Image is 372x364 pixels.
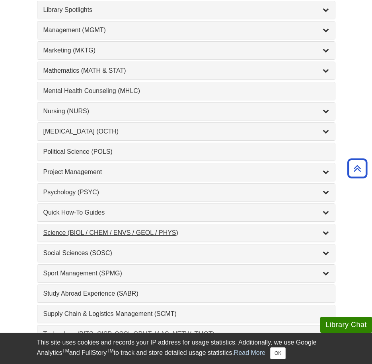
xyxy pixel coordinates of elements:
a: Science (BIOL / CHEM / ENVS / GEOL / PHYS) [43,228,329,238]
a: Quick How-To Guides [43,208,329,217]
a: Marketing (MKTG) [43,46,329,55]
button: Close [270,347,286,359]
a: Supply Chain & Logistics Management (SCMT) [43,309,329,319]
button: Library Chat [320,317,372,333]
a: Sport Management (SPMG) [43,269,329,278]
a: Technology (BITS, CISP, CSCI, GPMT, IAAS, NETW, TMGT) [43,329,329,339]
a: Mathematics (MATH & STAT) [43,66,329,76]
a: Political Science (POLS) [43,147,329,157]
a: Back to Top [345,163,370,174]
div: This site uses cookies and records your IP address for usage statistics. Additionally, we use Goo... [37,338,335,359]
a: Read More [234,349,265,356]
sup: TM [107,348,113,354]
sup: TM [62,348,69,354]
a: Mental Health Counseling (MHLC) [43,86,329,96]
a: [MEDICAL_DATA] (OCTH) [43,127,329,136]
a: Psychology (PSYC) [43,188,329,197]
a: Social Sciences (SOSC) [43,248,329,258]
a: Study Abroad Experience (SABR) [43,289,329,298]
a: Nursing (NURS) [43,106,329,116]
a: Management (MGMT) [43,25,329,35]
a: Project Management [43,167,329,177]
a: Library Spotlights [43,5,329,15]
